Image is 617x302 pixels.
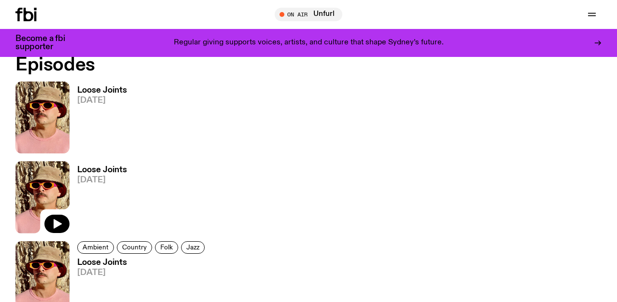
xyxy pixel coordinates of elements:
a: Ambient [77,241,114,254]
span: [DATE] [77,176,127,184]
h3: Loose Joints [77,166,127,174]
img: Tyson stands in front of a paperbark tree wearing orange sunglasses, a suede bucket hat and a pin... [15,82,70,153]
a: Loose Joints[DATE] [70,86,127,153]
h2: Episodes [15,56,224,74]
p: Regular giving supports voices, artists, and culture that shape Sydney’s future. [174,39,444,47]
h3: Loose Joints [77,86,127,95]
button: On AirUnfurl [275,8,342,21]
a: Loose Joints[DATE] [70,166,127,233]
h3: Become a fbi supporter [15,35,77,51]
a: Jazz [181,241,205,254]
img: Tyson stands in front of a paperbark tree wearing orange sunglasses, a suede bucket hat and a pin... [15,161,70,233]
span: Jazz [186,244,199,251]
span: [DATE] [77,269,208,277]
h3: Loose Joints [77,259,208,267]
a: Folk [155,241,178,254]
span: Ambient [83,244,109,251]
span: [DATE] [77,96,127,105]
span: Country [122,244,147,251]
span: Folk [160,244,173,251]
a: Country [117,241,152,254]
